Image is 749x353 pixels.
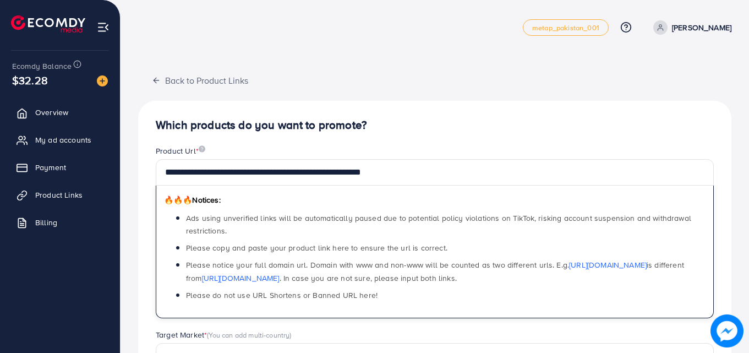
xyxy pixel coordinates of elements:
span: Billing [35,217,57,228]
img: logo [11,15,85,32]
img: menu [97,21,110,34]
span: Overview [35,107,68,118]
label: Target Market [156,329,292,340]
span: 🔥🔥🔥 [164,194,192,205]
p: [PERSON_NAME] [672,21,731,34]
span: Payment [35,162,66,173]
a: Product Links [8,184,112,206]
span: $32.28 [11,70,48,91]
button: Back to Product Links [138,68,262,92]
h4: Which products do you want to promote? [156,118,714,132]
span: Notices: [164,194,221,205]
label: Product Url [156,145,205,156]
span: My ad accounts [35,134,91,145]
img: image [199,145,205,153]
a: [URL][DOMAIN_NAME] [202,273,280,284]
a: Overview [8,101,112,123]
span: Please copy and paste your product link here to ensure the url is correct. [186,242,447,253]
span: Product Links [35,189,83,200]
span: (You can add multi-country) [207,330,291,340]
img: image [710,314,743,347]
a: My ad accounts [8,129,112,151]
span: Ecomdy Balance [12,61,72,72]
a: Payment [8,156,112,178]
a: [URL][DOMAIN_NAME] [569,259,647,270]
span: Ads using unverified links will be automatically paused due to potential policy violations on Tik... [186,213,691,236]
a: Billing [8,211,112,233]
img: image [97,75,108,86]
span: metap_pakistan_001 [532,24,599,31]
span: Please do not use URL Shortens or Banned URL here! [186,290,378,301]
a: metap_pakistan_001 [523,19,609,36]
a: [PERSON_NAME] [649,20,731,35]
span: Please notice your full domain url. Domain with www and non-www will be counted as two different ... [186,259,684,283]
